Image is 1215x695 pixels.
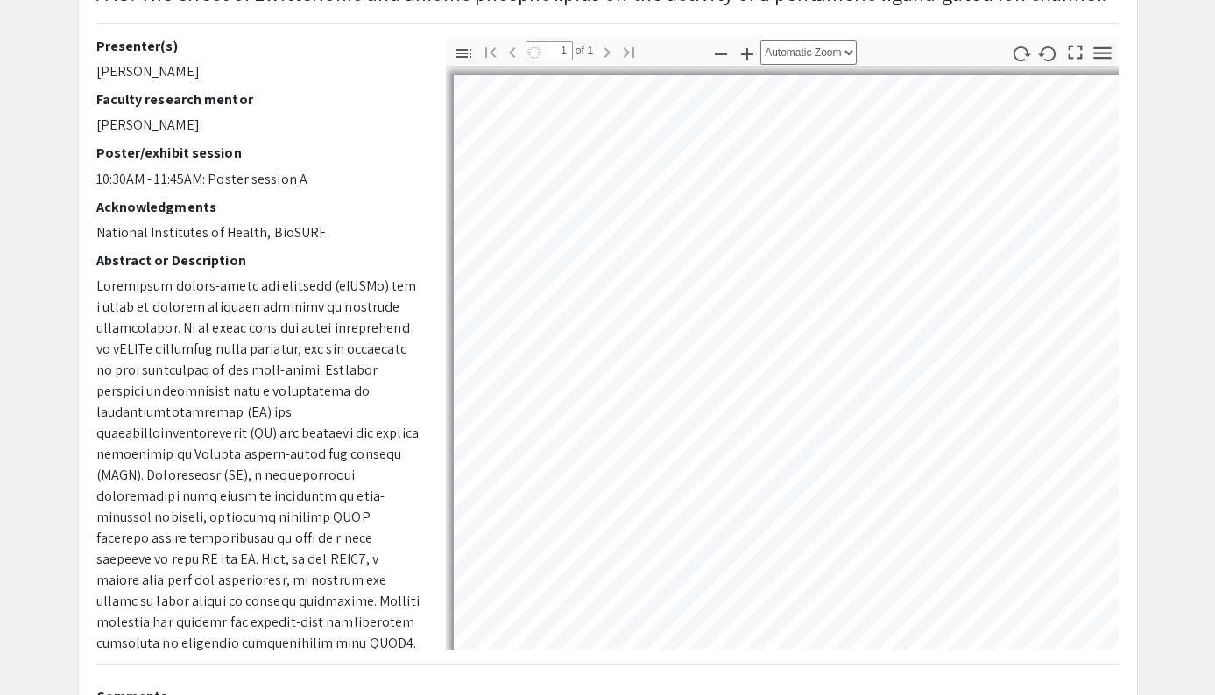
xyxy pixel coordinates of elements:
button: Zoom Out [706,40,736,66]
p: 10:30AM - 11:45AM: Poster session A [96,169,420,190]
button: Tools [1087,40,1117,66]
button: Previous Page [498,39,527,64]
p: National Institutes of Health, BioSURF [96,222,420,243]
h2: Abstract or Description [96,252,420,269]
button: Next Page [592,39,622,64]
button: Rotate Clockwise [1006,40,1035,66]
h2: Presenter(s) [96,38,420,54]
button: Go to Last Page [614,39,644,64]
h2: Poster/exhibit session [96,144,420,161]
button: Zoom In [732,40,762,66]
iframe: Chat [13,616,74,682]
h2: Acknowledgments [96,199,420,215]
p: [PERSON_NAME] [96,61,420,82]
span: of 1 [573,41,594,60]
button: Toggle Sidebar [449,40,478,66]
input: Page [526,41,573,60]
h2: Faculty research mentor [96,91,420,108]
button: Go to First Page [476,39,505,64]
p: [PERSON_NAME] [96,115,420,136]
button: Switch to Presentation Mode [1060,38,1090,63]
button: Rotate Counterclockwise [1033,40,1063,66]
select: Zoom [760,40,857,65]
